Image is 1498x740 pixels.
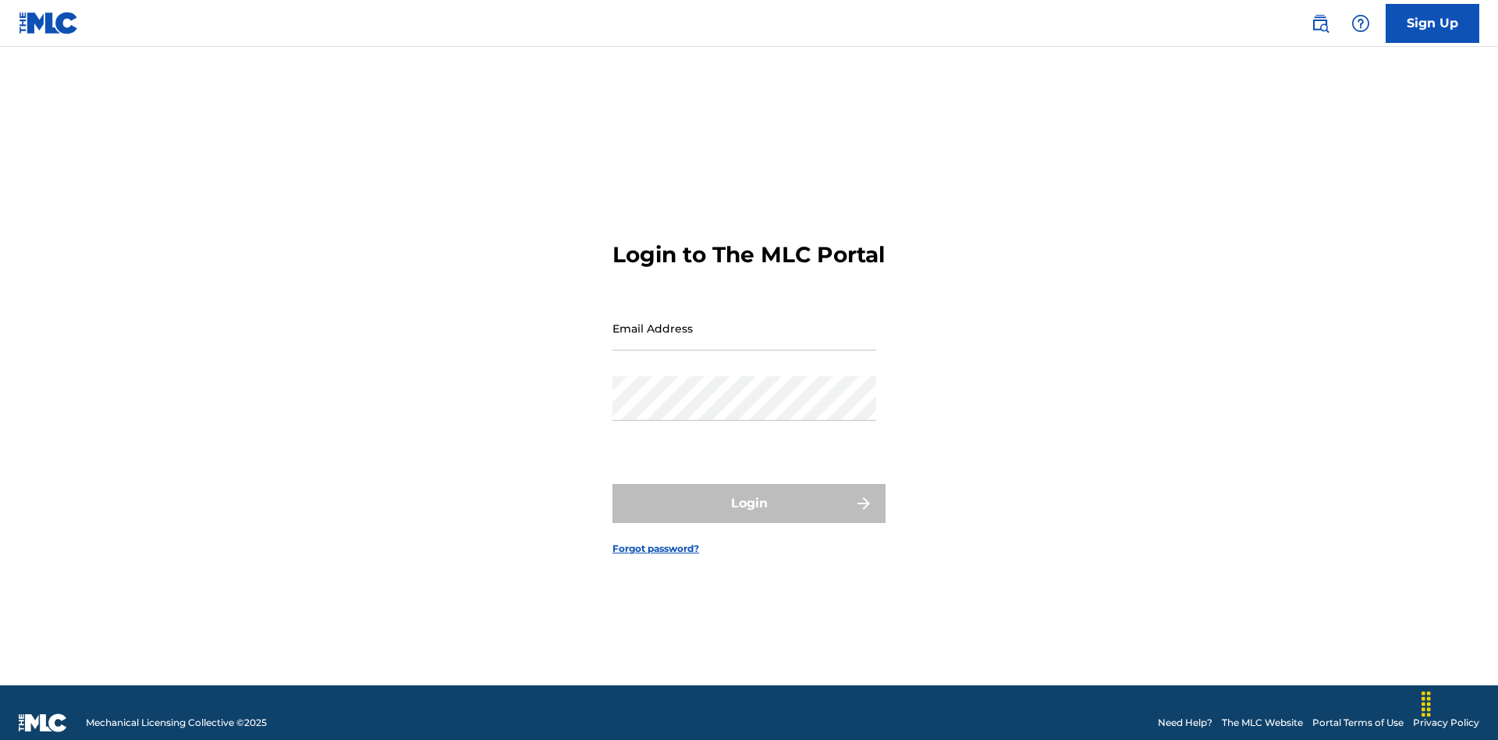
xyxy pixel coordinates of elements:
a: Forgot password? [612,542,699,556]
div: Drag [1414,681,1439,728]
a: Portal Terms of Use [1312,716,1404,730]
h3: Login to The MLC Portal [612,241,885,269]
img: logo [19,713,67,732]
img: MLC Logo [19,12,79,34]
a: Privacy Policy [1413,716,1479,730]
iframe: Chat Widget [1420,665,1498,740]
img: help [1351,14,1370,33]
a: Public Search [1305,8,1336,39]
img: search [1311,14,1329,33]
a: Need Help? [1158,716,1212,730]
a: The MLC Website [1222,716,1303,730]
span: Mechanical Licensing Collective © 2025 [86,716,267,730]
a: Sign Up [1386,4,1479,43]
div: Help [1345,8,1376,39]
